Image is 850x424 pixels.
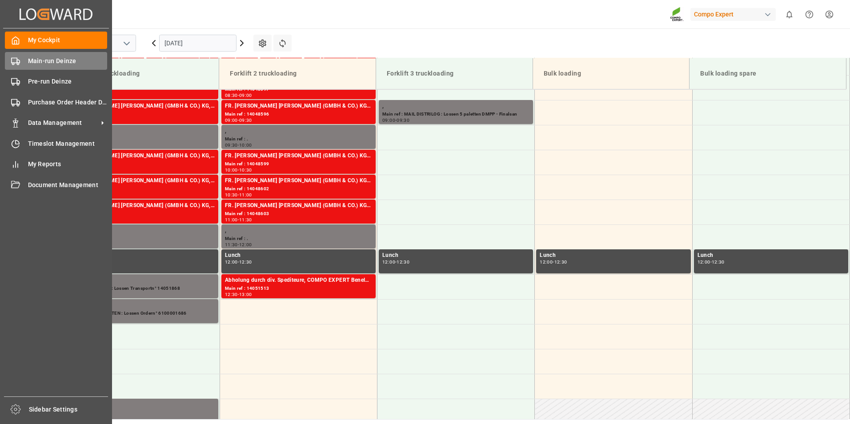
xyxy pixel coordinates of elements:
[225,226,372,235] div: ,
[67,136,215,143] div: Main ref : .
[225,143,238,147] div: 09:30
[238,218,239,222] div: -
[239,93,252,97] div: 09:00
[225,218,238,222] div: 11:00
[67,276,215,285] div: ,
[28,139,108,148] span: Timeslot Management
[239,118,252,122] div: 09:30
[225,193,238,197] div: 10:30
[67,310,215,317] div: Main ref : MAIL STELTEN : Lossen Ordern° 6100001686
[5,73,107,90] a: Pre-run Deinze
[69,65,212,82] div: Forklift 1 truckloading
[67,185,215,193] div: Main ref : 14048600
[28,77,108,86] span: Pre-run Deinze
[799,4,819,24] button: Help Center
[67,201,215,210] div: FR. [PERSON_NAME] [PERSON_NAME] (GMBH & CO.) KG, COMPO EXPERT Benelux N.V.
[239,243,252,247] div: 12:00
[67,102,215,111] div: FR. [PERSON_NAME] [PERSON_NAME] (GMBH & CO.) KG, COMPO EXPERT Benelux N.V.
[225,102,372,111] div: FR. [PERSON_NAME] [PERSON_NAME] (GMBH & CO.) KG, COMPO EXPERT Benelux N.V.
[397,118,409,122] div: 09:30
[225,276,372,285] div: Abholung durch div. Spediteure, COMPO EXPERT Benelux N.V.
[225,235,372,243] div: Main ref : .
[690,6,779,23] button: Compo Expert
[67,301,215,310] div: ,
[29,405,108,414] span: Sidebar Settings
[67,400,215,409] div: ,
[553,260,554,264] div: -
[5,93,107,111] a: Purchase Order Header Deinze
[540,251,687,260] div: Lunch
[28,118,98,128] span: Data Management
[225,201,372,210] div: FR. [PERSON_NAME] [PERSON_NAME] (GMBH & CO.) KG, COMPO EXPERT Benelux N.V.
[554,260,567,264] div: 12:30
[225,292,238,296] div: 12:30
[67,285,215,292] div: Main ref : MAIL DSV : Lossen Transportn° 14051868
[238,118,239,122] div: -
[239,260,252,264] div: 12:30
[382,251,529,260] div: Lunch
[225,168,238,172] div: 10:00
[540,65,682,82] div: Bulk loading
[238,292,239,296] div: -
[5,32,107,49] a: My Cockpit
[225,111,372,118] div: Main ref : 14048596
[238,260,239,264] div: -
[239,218,252,222] div: 11:30
[382,111,529,118] div: Main ref : MAIL DISTRILOG : Lossen 5 paletten DMPP - Finalsan
[395,260,397,264] div: -
[239,168,252,172] div: 10:30
[383,65,525,82] div: Forklift 3 truckloading
[397,260,409,264] div: 12:30
[225,185,372,193] div: Main ref : 14048602
[382,260,395,264] div: 12:00
[382,118,395,122] div: 09:00
[540,260,553,264] div: 12:00
[159,35,237,52] input: DD.MM.YYYY
[67,176,215,185] div: FR. [PERSON_NAME] [PERSON_NAME] (GMBH & CO.) KG, COMPO EXPERT Benelux N.V.
[238,193,239,197] div: -
[225,136,372,143] div: Main ref : .
[225,210,372,218] div: Main ref : 14048603
[698,251,845,260] div: Lunch
[698,260,710,264] div: 12:00
[67,160,215,168] div: Main ref : 14048598
[779,4,799,24] button: show 0 new notifications
[225,251,372,260] div: Lunch
[697,65,839,82] div: Bulk loading spare
[28,56,108,66] span: Main-run Deinze
[28,98,108,107] span: Purchase Order Header Deinze
[67,152,215,160] div: FR. [PERSON_NAME] [PERSON_NAME] (GMBH & CO.) KG, COMPO EXPERT Benelux N.V.
[67,127,215,136] div: ,
[225,127,372,136] div: ,
[238,243,239,247] div: -
[225,285,372,292] div: Main ref : 14051513
[225,243,238,247] div: 11:30
[395,118,397,122] div: -
[238,168,239,172] div: -
[239,193,252,197] div: 11:00
[382,102,529,111] div: ,
[5,135,107,152] a: Timeslot Management
[238,143,239,147] div: -
[225,176,372,185] div: FR. [PERSON_NAME] [PERSON_NAME] (GMBH & CO.) KG, COMPO EXPERT Benelux N.V.
[226,65,369,82] div: Forklift 2 truckloading
[239,143,252,147] div: 10:00
[28,36,108,45] span: My Cockpit
[28,160,108,169] span: My Reports
[225,260,238,264] div: 12:00
[5,52,107,69] a: Main-run Deinze
[67,235,215,243] div: Main ref : .
[712,260,725,264] div: 12:30
[225,93,238,97] div: 08:30
[225,118,238,122] div: 09:00
[225,160,372,168] div: Main ref : 14048599
[67,210,215,218] div: Main ref : 14048601
[225,152,372,160] div: FR. [PERSON_NAME] [PERSON_NAME] (GMBH & CO.) KG, COMPO EXPERT Benelux N.V.
[67,251,215,260] div: Lunch
[239,292,252,296] div: 13:00
[28,180,108,190] span: Document Management
[238,93,239,97] div: -
[710,260,712,264] div: -
[120,36,133,50] button: open menu
[67,111,215,118] div: Main ref : 14048595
